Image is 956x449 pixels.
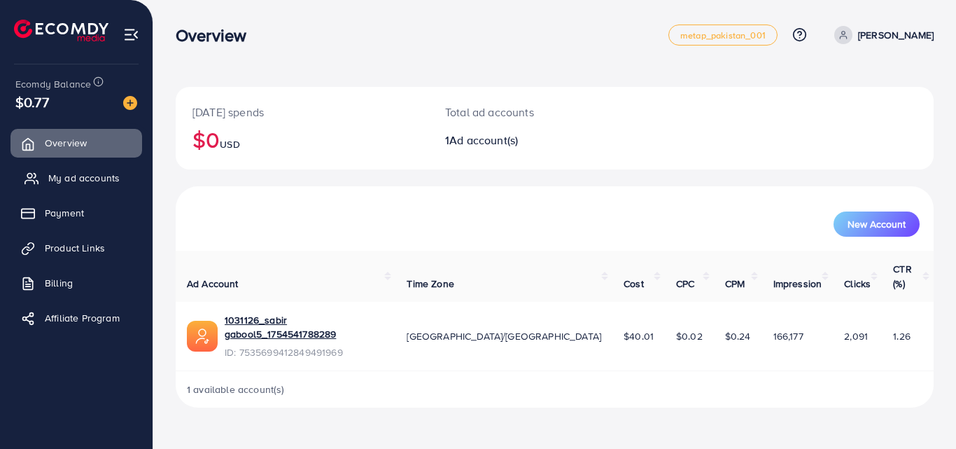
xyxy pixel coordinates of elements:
span: $0.77 [15,92,49,112]
span: Cost [624,277,644,291]
img: logo [14,20,108,41]
h3: Overview [176,25,258,46]
a: Payment [10,199,142,227]
p: [PERSON_NAME] [858,27,934,43]
iframe: Chat [897,386,946,438]
h2: 1 [445,134,601,147]
span: My ad accounts [48,171,120,185]
p: Total ad accounts [445,104,601,120]
a: My ad accounts [10,164,142,192]
span: metap_pakistan_001 [680,31,766,40]
span: Product Links [45,241,105,255]
span: USD [220,137,239,151]
a: [PERSON_NAME] [829,26,934,44]
span: [GEOGRAPHIC_DATA]/[GEOGRAPHIC_DATA] [407,329,601,343]
span: Ad Account [187,277,239,291]
a: Billing [10,269,142,297]
p: [DATE] spends [192,104,412,120]
span: 166,177 [773,329,803,343]
span: ID: 7535699412849491969 [225,345,384,359]
span: Affiliate Program [45,311,120,325]
h2: $0 [192,126,412,153]
img: menu [123,27,139,43]
span: New Account [848,219,906,229]
a: Product Links [10,234,142,262]
span: CPM [725,277,745,291]
span: Impression [773,277,822,291]
span: $0.02 [676,329,703,343]
span: Ecomdy Balance [15,77,91,91]
span: 1.26 [893,329,911,343]
span: Billing [45,276,73,290]
a: Affiliate Program [10,304,142,332]
span: Ad account(s) [449,132,518,148]
span: CPC [676,277,694,291]
span: 1 available account(s) [187,382,285,396]
a: 1031126_sabir gabool5_1754541788289 [225,313,384,342]
button: New Account [834,212,920,237]
span: Time Zone [407,277,454,291]
a: metap_pakistan_001 [668,25,778,46]
span: $0.24 [725,329,751,343]
span: CTR (%) [893,262,911,290]
img: image [123,96,137,110]
span: 2,091 [844,329,868,343]
span: Payment [45,206,84,220]
a: Overview [10,129,142,157]
span: Overview [45,136,87,150]
span: $40.01 [624,329,654,343]
span: Clicks [844,277,871,291]
img: ic-ads-acc.e4c84228.svg [187,321,218,352]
